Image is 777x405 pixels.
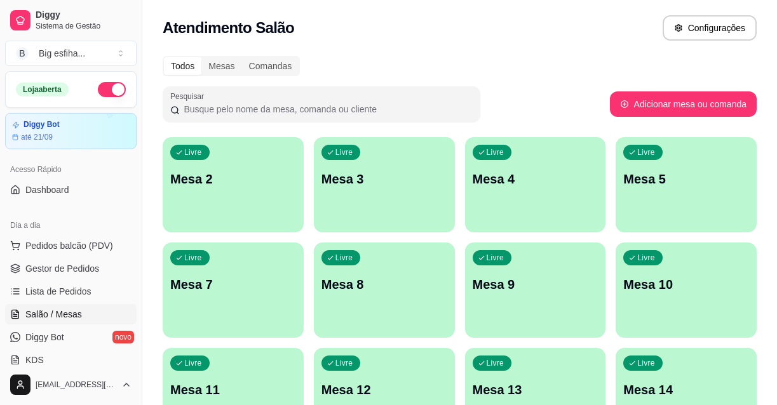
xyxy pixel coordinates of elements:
[25,308,82,321] span: Salão / Mesas
[473,170,598,188] p: Mesa 4
[487,147,504,157] p: Livre
[39,47,85,60] div: Big esfiha ...
[25,262,99,275] span: Gestor de Pedidos
[663,15,757,41] button: Configurações
[616,242,757,338] button: LivreMesa 10
[36,10,132,21] span: Diggy
[170,91,208,102] label: Pesquisar
[180,103,473,116] input: Pesquisar
[16,47,29,60] span: B
[36,380,116,390] span: [EMAIL_ADDRESS][DOMAIN_NAME]
[163,242,304,338] button: LivreMesa 7
[170,170,296,188] p: Mesa 2
[487,253,504,263] p: Livre
[5,369,137,400] button: [EMAIL_ADDRESS][DOMAIN_NAME]
[637,147,655,157] p: Livre
[25,354,44,366] span: KDS
[487,358,504,368] p: Livre
[473,276,598,293] p: Mesa 9
[335,253,353,263] p: Livre
[616,137,757,232] button: LivreMesa 5
[335,358,353,368] p: Livre
[16,83,69,96] div: Loja aberta
[5,113,137,149] a: Diggy Botaté 21/09
[623,170,749,188] p: Mesa 5
[5,215,137,236] div: Dia a dia
[465,242,606,338] button: LivreMesa 9
[5,327,137,347] a: Diggy Botnovo
[184,253,202,263] p: Livre
[25,331,64,343] span: Diggy Bot
[335,147,353,157] p: Livre
[637,358,655,368] p: Livre
[321,381,447,399] p: Mesa 12
[465,137,606,232] button: LivreMesa 4
[5,236,137,256] button: Pedidos balcão (PDV)
[5,159,137,180] div: Acesso Rápido
[314,242,455,338] button: LivreMesa 8
[164,57,201,75] div: Todos
[5,304,137,324] a: Salão / Mesas
[36,21,132,31] span: Sistema de Gestão
[242,57,299,75] div: Comandas
[21,132,53,142] article: até 21/09
[25,183,69,196] span: Dashboard
[25,239,113,252] span: Pedidos balcão (PDV)
[184,147,202,157] p: Livre
[5,350,137,370] a: KDS
[5,281,137,302] a: Lista de Pedidos
[314,137,455,232] button: LivreMesa 3
[5,5,137,36] a: DiggySistema de Gestão
[637,253,655,263] p: Livre
[321,170,447,188] p: Mesa 3
[5,180,137,200] a: Dashboard
[170,276,296,293] p: Mesa 7
[473,381,598,399] p: Mesa 13
[98,82,126,97] button: Alterar Status
[163,18,294,38] h2: Atendimento Salão
[184,358,202,368] p: Livre
[201,57,241,75] div: Mesas
[24,120,60,129] article: Diggy Bot
[5,258,137,279] a: Gestor de Pedidos
[623,381,749,399] p: Mesa 14
[25,285,91,298] span: Lista de Pedidos
[321,276,447,293] p: Mesa 8
[5,41,137,66] button: Select a team
[610,91,757,117] button: Adicionar mesa ou comanda
[623,276,749,293] p: Mesa 10
[163,137,304,232] button: LivreMesa 2
[170,381,296,399] p: Mesa 11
